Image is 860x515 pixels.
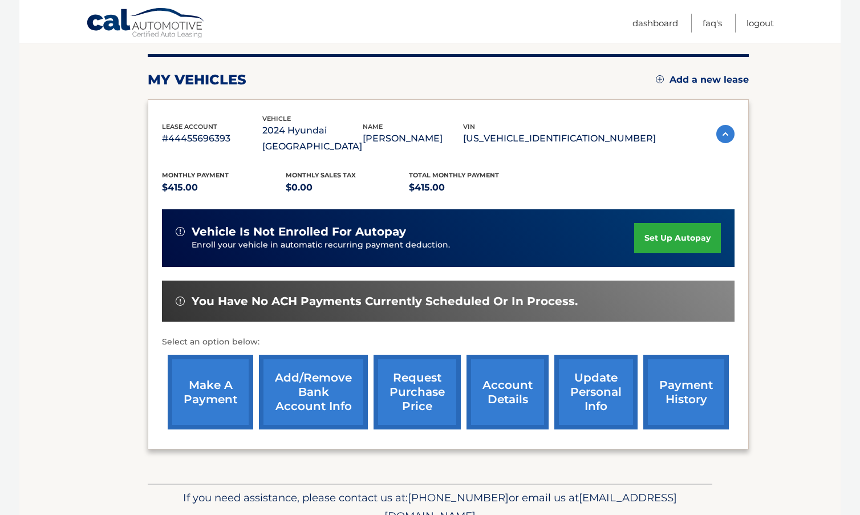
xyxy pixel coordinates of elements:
p: Enroll your vehicle in automatic recurring payment deduction. [192,239,634,252]
a: update personal info [554,355,638,429]
span: Monthly sales Tax [286,171,356,179]
p: $415.00 [409,180,533,196]
a: FAQ's [703,14,722,33]
a: Cal Automotive [86,7,206,40]
a: set up autopay [634,223,721,253]
span: vin [463,123,475,131]
span: name [363,123,383,131]
span: lease account [162,123,217,131]
p: $415.00 [162,180,286,196]
img: alert-white.svg [176,297,185,306]
span: Monthly Payment [162,171,229,179]
p: [US_VEHICLE_IDENTIFICATION_NUMBER] [463,131,656,147]
p: [PERSON_NAME] [363,131,463,147]
span: vehicle [262,115,291,123]
a: make a payment [168,355,253,429]
span: Total Monthly Payment [409,171,499,179]
span: [PHONE_NUMBER] [408,491,509,504]
a: Add/Remove bank account info [259,355,368,429]
span: You have no ACH payments currently scheduled or in process. [192,294,578,309]
span: vehicle is not enrolled for autopay [192,225,406,239]
a: Logout [747,14,774,33]
p: #44455696393 [162,131,262,147]
a: Add a new lease [656,74,749,86]
h2: my vehicles [148,71,246,88]
img: add.svg [656,75,664,83]
p: Select an option below: [162,335,735,349]
img: accordion-active.svg [716,125,735,143]
p: $0.00 [286,180,409,196]
img: alert-white.svg [176,227,185,236]
a: payment history [643,355,729,429]
a: Dashboard [632,14,678,33]
p: 2024 Hyundai [GEOGRAPHIC_DATA] [262,123,363,155]
a: account details [466,355,549,429]
a: request purchase price [374,355,461,429]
